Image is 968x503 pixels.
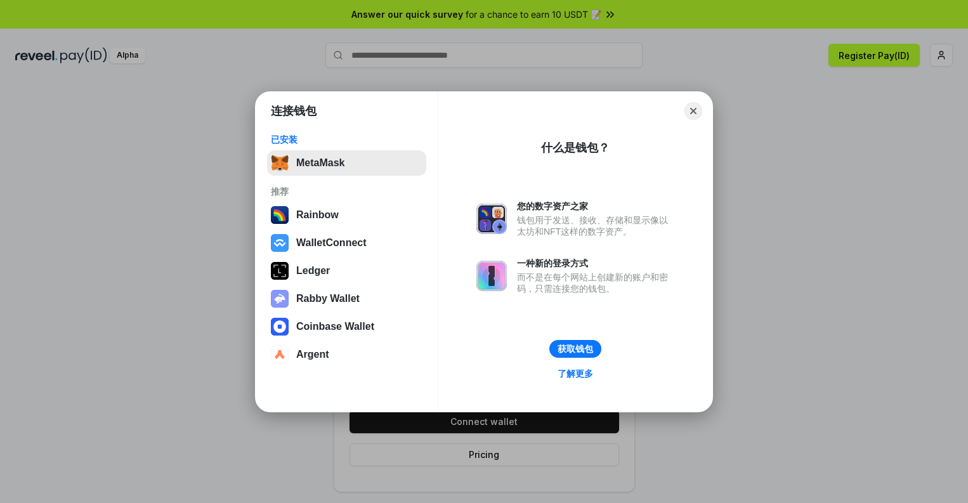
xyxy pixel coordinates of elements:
button: WalletConnect [267,230,426,256]
div: 获取钱包 [558,343,593,355]
div: MetaMask [296,157,344,169]
button: Coinbase Wallet [267,314,426,339]
button: 获取钱包 [549,340,601,358]
div: 钱包用于发送、接收、存储和显示像以太坊和NFT这样的数字资产。 [517,214,674,237]
div: WalletConnect [296,237,367,249]
img: svg+xml,%3Csvg%20width%3D%2228%22%20height%3D%2228%22%20viewBox%3D%220%200%2028%2028%22%20fill%3D... [271,318,289,336]
div: 什么是钱包？ [541,140,610,155]
button: MetaMask [267,150,426,176]
div: Ledger [296,265,330,277]
div: 了解更多 [558,368,593,379]
div: Rainbow [296,209,339,221]
button: Rainbow [267,202,426,228]
h1: 连接钱包 [271,103,317,119]
img: svg+xml,%3Csvg%20width%3D%22120%22%20height%3D%22120%22%20viewBox%3D%220%200%20120%20120%22%20fil... [271,206,289,224]
div: 推荐 [271,186,422,197]
div: Argent [296,349,329,360]
div: Coinbase Wallet [296,321,374,332]
button: Argent [267,342,426,367]
div: Rabby Wallet [296,293,360,304]
button: Rabby Wallet [267,286,426,311]
div: 而不是在每个网站上创建新的账户和密码，只需连接您的钱包。 [517,271,674,294]
img: svg+xml,%3Csvg%20fill%3D%22none%22%20height%3D%2233%22%20viewBox%3D%220%200%2035%2033%22%20width%... [271,154,289,172]
button: Ledger [267,258,426,284]
img: svg+xml,%3Csvg%20width%3D%2228%22%20height%3D%2228%22%20viewBox%3D%220%200%2028%2028%22%20fill%3D... [271,234,289,252]
img: svg+xml,%3Csvg%20width%3D%2228%22%20height%3D%2228%22%20viewBox%3D%220%200%2028%2028%22%20fill%3D... [271,346,289,363]
a: 了解更多 [550,365,601,382]
img: svg+xml,%3Csvg%20xmlns%3D%22http%3A%2F%2Fwww.w3.org%2F2000%2Fsvg%22%20fill%3D%22none%22%20viewBox... [476,204,507,234]
img: svg+xml,%3Csvg%20xmlns%3D%22http%3A%2F%2Fwww.w3.org%2F2000%2Fsvg%22%20width%3D%2228%22%20height%3... [271,262,289,280]
div: 您的数字资产之家 [517,200,674,212]
img: svg+xml,%3Csvg%20xmlns%3D%22http%3A%2F%2Fwww.w3.org%2F2000%2Fsvg%22%20fill%3D%22none%22%20viewBox... [476,261,507,291]
img: svg+xml,%3Csvg%20xmlns%3D%22http%3A%2F%2Fwww.w3.org%2F2000%2Fsvg%22%20fill%3D%22none%22%20viewBox... [271,290,289,308]
div: 已安装 [271,134,422,145]
div: 一种新的登录方式 [517,258,674,269]
button: Close [684,102,702,120]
